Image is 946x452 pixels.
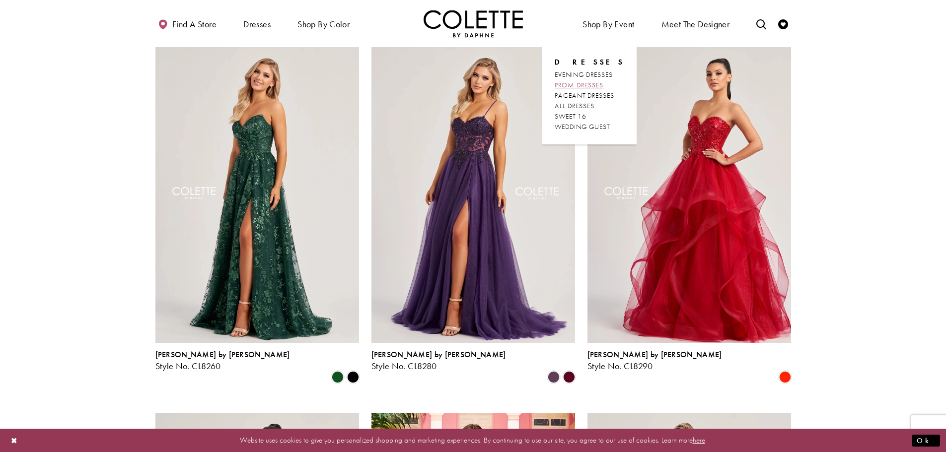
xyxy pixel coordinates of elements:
a: Find a store [155,10,219,37]
span: Meet the designer [661,19,730,29]
span: Shop By Event [582,19,634,29]
button: Close Dialog [6,432,23,449]
button: Submit Dialog [912,434,940,447]
span: Dresses [241,10,273,37]
span: EVENING DRESSES [555,70,613,79]
div: Colette by Daphne Style No. CL8260 [155,350,290,371]
a: Visit Home Page [424,10,523,37]
span: Style No. CL8260 [155,360,221,372]
span: [PERSON_NAME] by [PERSON_NAME] [587,349,722,360]
span: Shop by color [295,10,352,37]
a: here [693,435,705,445]
i: Plum [548,371,560,383]
a: EVENING DRESSES [555,69,624,80]
a: ALL DRESSES [555,101,624,111]
span: WEDDING GUEST [555,122,610,131]
span: Shop By Event [580,10,637,37]
a: SWEET 16 [555,111,624,122]
span: PAGEANT DRESSES [555,91,614,100]
span: Dresses [243,19,271,29]
img: Colette by Daphne [424,10,523,37]
a: PROM DRESSES [555,80,624,90]
div: Colette by Daphne Style No. CL8290 [587,350,722,371]
span: Dresses [555,57,624,67]
span: PROM DRESSES [555,80,603,89]
a: WEDDING GUEST [555,122,624,132]
i: Black [347,371,359,383]
i: Evergreen [332,371,344,383]
span: ALL DRESSES [555,101,594,110]
a: Toggle search [754,10,769,37]
span: SWEET 16 [555,112,586,121]
span: [PERSON_NAME] by [PERSON_NAME] [155,349,290,360]
a: Visit Colette by Daphne Style No. CL8280 Page [371,47,575,343]
i: Scarlet [779,371,791,383]
i: Burgundy [563,371,575,383]
a: Check Wishlist [776,10,791,37]
span: Shop by color [297,19,350,29]
span: [PERSON_NAME] by [PERSON_NAME] [371,349,506,360]
span: Style No. CL8290 [587,360,653,372]
a: Visit Colette by Daphne Style No. CL8290 Page [587,47,791,343]
a: PAGEANT DRESSES [555,90,624,101]
a: Visit Colette by Daphne Style No. CL8260 Page [155,47,359,343]
a: Meet the designer [659,10,732,37]
p: Website uses cookies to give you personalized shopping and marketing experiences. By continuing t... [72,434,874,447]
span: Find a store [172,19,217,29]
div: Colette by Daphne Style No. CL8280 [371,350,506,371]
span: Style No. CL8280 [371,360,437,372]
